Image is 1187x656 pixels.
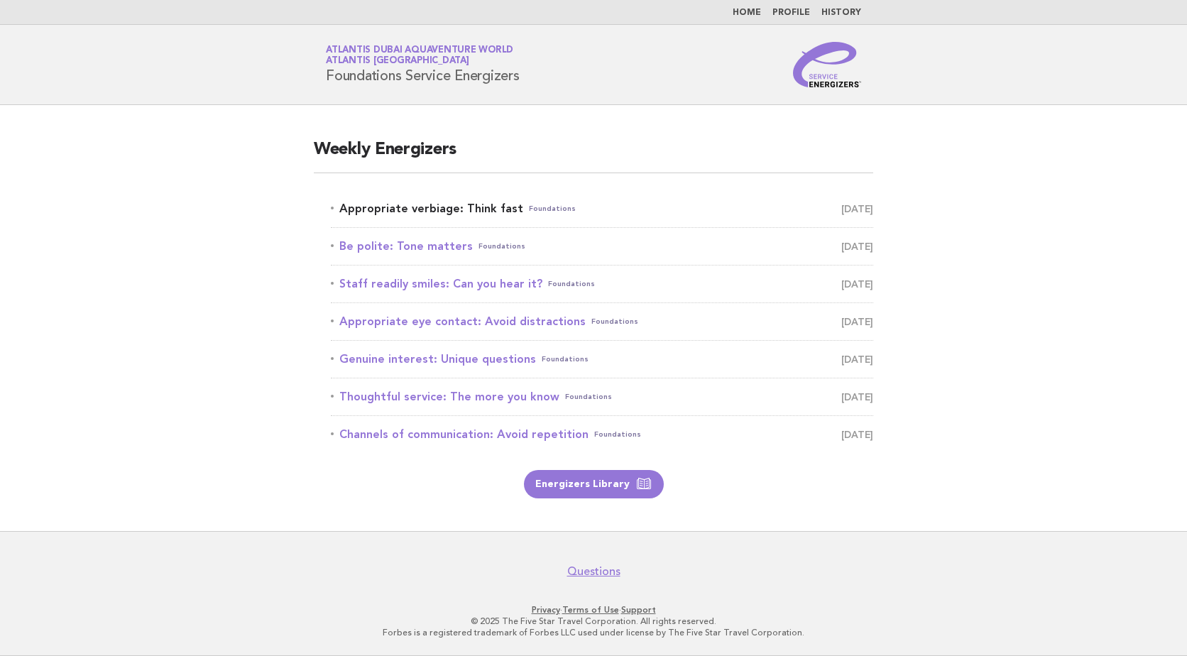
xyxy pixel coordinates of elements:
a: Support [621,605,656,615]
p: © 2025 The Five Star Travel Corporation. All rights reserved. [159,616,1028,627]
span: Foundations [529,199,576,219]
a: Questions [567,564,620,579]
a: Atlantis Dubai Aquaventure WorldAtlantis [GEOGRAPHIC_DATA] [326,45,513,65]
a: Energizers Library [524,470,664,498]
p: · · [159,604,1028,616]
span: [DATE] [841,199,873,219]
span: [DATE] [841,236,873,256]
a: Home [733,9,761,17]
a: Profile [772,9,810,17]
span: [DATE] [841,312,873,332]
span: Foundations [542,349,589,369]
span: [DATE] [841,425,873,444]
span: Foundations [594,425,641,444]
span: Foundations [478,236,525,256]
img: Service Energizers [793,42,861,87]
span: Foundations [548,274,595,294]
h1: Foundations Service Energizers [326,46,520,83]
span: Foundations [591,312,638,332]
span: Foundations [565,387,612,407]
a: Be polite: Tone mattersFoundations [DATE] [331,236,873,256]
a: Genuine interest: Unique questionsFoundations [DATE] [331,349,873,369]
a: Terms of Use [562,605,619,615]
a: Channels of communication: Avoid repetitionFoundations [DATE] [331,425,873,444]
a: Appropriate verbiage: Think fastFoundations [DATE] [331,199,873,219]
span: [DATE] [841,387,873,407]
a: Staff readily smiles: Can you hear it?Foundations [DATE] [331,274,873,294]
a: Privacy [532,605,560,615]
span: [DATE] [841,349,873,369]
h2: Weekly Energizers [314,138,873,173]
a: Appropriate eye contact: Avoid distractionsFoundations [DATE] [331,312,873,332]
p: Forbes is a registered trademark of Forbes LLC used under license by The Five Star Travel Corpora... [159,627,1028,638]
a: History [821,9,861,17]
span: Atlantis [GEOGRAPHIC_DATA] [326,57,469,66]
a: Thoughtful service: The more you knowFoundations [DATE] [331,387,873,407]
span: [DATE] [841,274,873,294]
